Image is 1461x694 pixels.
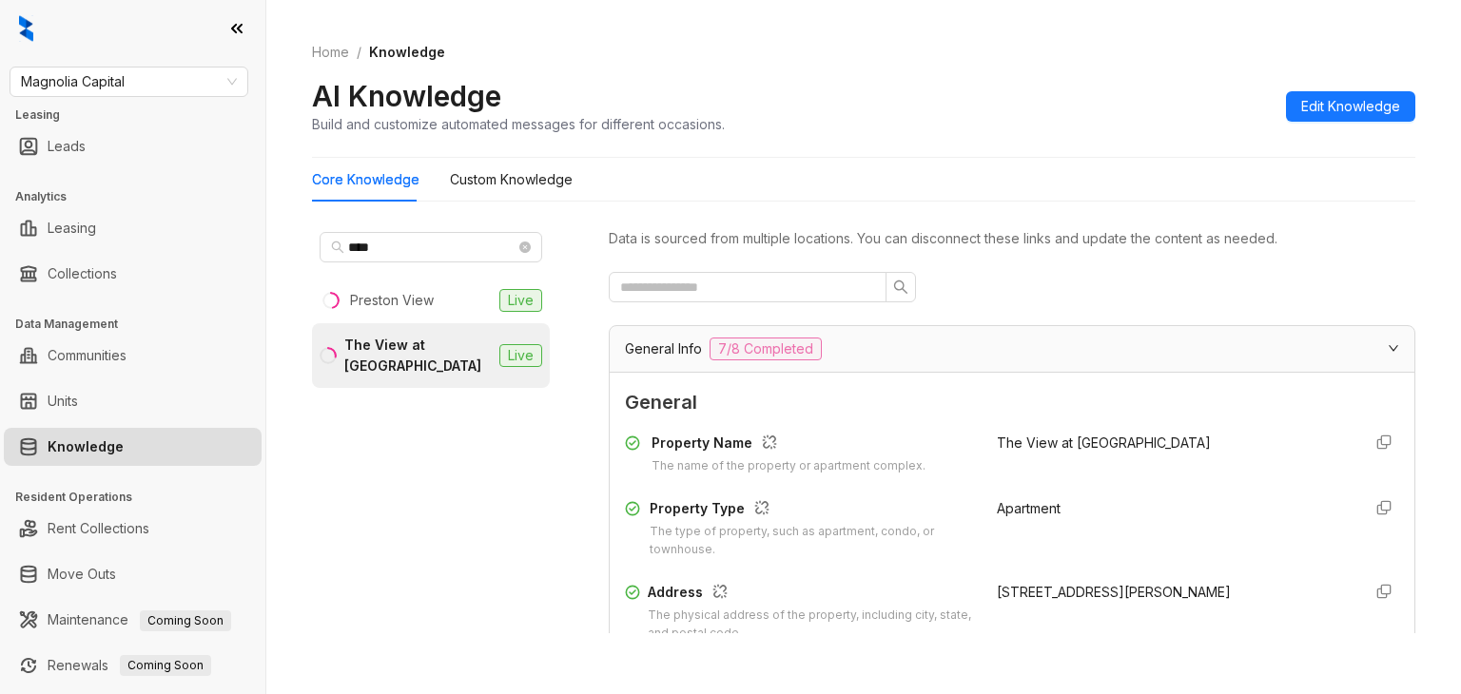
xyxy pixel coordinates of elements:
[499,344,542,367] span: Live
[4,382,262,420] li: Units
[997,500,1061,516] span: Apartment
[652,457,925,475] div: The name of the property or apartment complex.
[4,255,262,293] li: Collections
[48,337,127,375] a: Communities
[19,15,33,42] img: logo
[15,188,265,205] h3: Analytics
[4,646,262,684] li: Renewals
[48,382,78,420] a: Units
[15,106,265,124] h3: Leasing
[519,241,531,253] span: close-circle
[1388,342,1399,354] span: expanded
[893,280,908,295] span: search
[4,209,262,247] li: Leasing
[15,489,265,506] h3: Resident Operations
[140,610,231,631] span: Coming Soon
[610,326,1414,372] div: General Info7/8 Completed
[21,67,237,96] span: Magnolia Capital
[350,290,434,311] div: Preston View
[4,337,262,375] li: Communities
[308,42,353,63] a: Home
[48,510,149,548] a: Rent Collections
[650,523,973,559] div: The type of property, such as apartment, condo, or townhouse.
[48,428,124,466] a: Knowledge
[710,337,822,360] span: 7/8 Completed
[997,582,1346,603] div: [STREET_ADDRESS][PERSON_NAME]
[48,255,117,293] a: Collections
[357,42,361,63] li: /
[648,582,974,607] div: Address
[312,114,725,134] div: Build and customize automated messages for different occasions.
[331,241,344,254] span: search
[344,335,492,376] div: The View at [GEOGRAPHIC_DATA]
[4,555,262,593] li: Move Outs
[4,127,262,165] li: Leads
[312,78,501,114] h2: AI Knowledge
[997,434,1211,451] span: The View at [GEOGRAPHIC_DATA]
[48,209,96,247] a: Leasing
[625,338,702,359] span: General Info
[4,428,262,466] li: Knowledge
[48,646,211,684] a: RenewalsComing Soon
[450,169,573,190] div: Custom Knowledge
[4,601,262,639] li: Maintenance
[369,44,445,60] span: Knowledge
[120,655,211,676] span: Coming Soon
[652,433,925,457] div: Property Name
[648,607,974,643] div: The physical address of the property, including city, state, and postal code.
[625,388,1399,417] span: General
[4,510,262,548] li: Rent Collections
[650,498,973,523] div: Property Type
[499,289,542,312] span: Live
[48,555,116,593] a: Move Outs
[609,228,1415,249] div: Data is sourced from multiple locations. You can disconnect these links and update the content as...
[1286,91,1415,122] button: Edit Knowledge
[48,127,86,165] a: Leads
[1301,96,1400,117] span: Edit Knowledge
[15,316,265,333] h3: Data Management
[312,169,419,190] div: Core Knowledge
